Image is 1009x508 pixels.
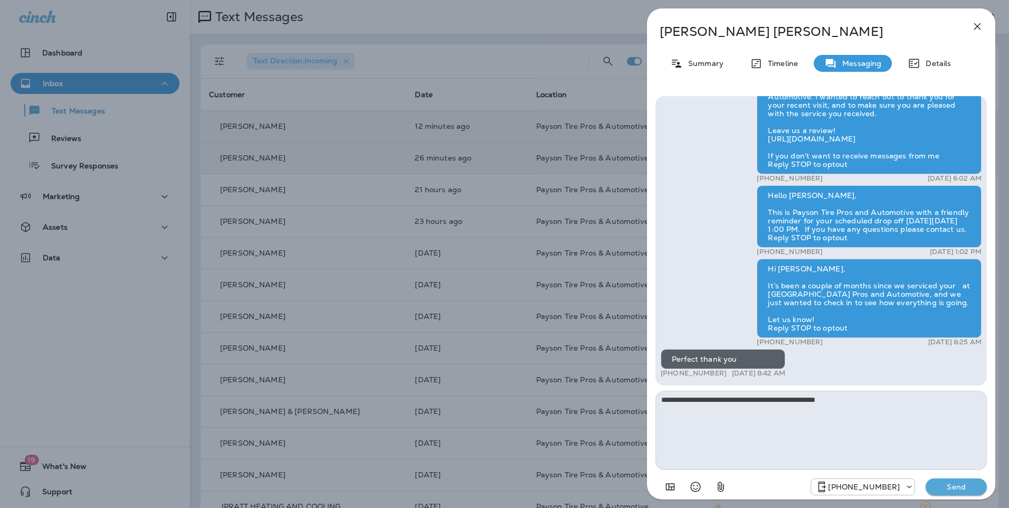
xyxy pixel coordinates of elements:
div: Hello [PERSON_NAME] all is well! This is [PERSON_NAME] from [PERSON_NAME] Tire Pros and Automotiv... [757,70,982,174]
p: [PHONE_NUMBER] [661,369,727,378]
p: Send [934,482,978,492]
p: [DATE] 1:02 PM [930,248,982,256]
p: [PHONE_NUMBER] [757,338,823,346]
p: [DATE] 6:02 AM [928,174,982,183]
div: Hello [PERSON_NAME], This is Payson Tire Pros and Automotive with a friendly reminder for your sc... [757,185,982,248]
p: Messaging [837,59,881,68]
p: [DATE] 8:25 AM [928,338,982,346]
button: Send [926,478,987,495]
p: [DATE] 8:42 AM [732,369,785,378]
p: Details [920,59,951,68]
p: Timeline [763,59,798,68]
p: [PHONE_NUMBER] [757,174,823,183]
div: Hi [PERSON_NAME], It’s been a couple of months since we serviced your at [GEOGRAPHIC_DATA] Pros a... [757,259,982,338]
p: Summary [683,59,724,68]
p: [PHONE_NUMBER] [757,248,823,256]
p: [PHONE_NUMBER] [828,483,900,491]
button: Select an emoji [685,476,706,497]
div: Perfect thank you [661,349,785,369]
div: +1 (928) 260-4498 [811,481,915,493]
button: Add in a premade template [660,476,681,497]
p: [PERSON_NAME] [PERSON_NAME] [660,24,948,39]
